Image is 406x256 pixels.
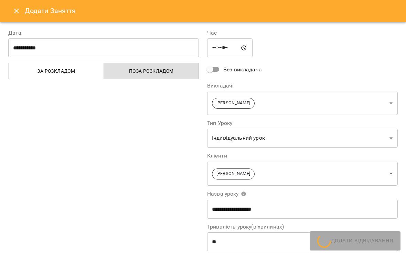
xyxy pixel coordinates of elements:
[223,66,262,74] span: Без викладача
[207,30,398,36] label: Час
[241,191,246,197] svg: Вкажіть назву уроку або виберіть клієнтів
[207,191,246,197] span: Назва уроку
[8,30,199,36] label: Дата
[108,67,195,75] span: Поза розкладом
[212,100,254,106] span: [PERSON_NAME]
[207,129,398,148] div: Індивідуальний урок
[207,153,398,159] label: Клієнти
[13,67,100,75] span: За розкладом
[207,91,398,115] div: [PERSON_NAME]
[207,161,398,186] div: [PERSON_NAME]
[8,63,104,79] button: За розкладом
[207,120,398,126] label: Тип Уроку
[25,5,398,16] h6: Додати Заняття
[104,63,199,79] button: Поза розкладом
[212,171,254,177] span: [PERSON_NAME]
[207,83,398,89] label: Викладачі
[8,3,25,19] button: Close
[207,224,398,230] label: Тривалість уроку(в хвилинах)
